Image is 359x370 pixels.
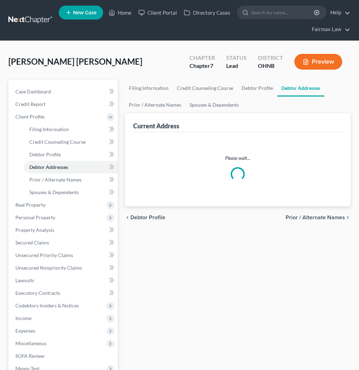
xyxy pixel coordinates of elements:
[15,202,45,208] span: Real Property
[15,340,46,346] span: Miscellaneous
[15,240,49,246] span: Secured Claims
[189,62,215,70] div: Chapter
[10,236,118,249] a: Secured Claims
[15,227,54,233] span: Property Analysis
[133,122,179,130] div: Current Address
[24,186,118,199] a: Spouses & Dependents
[327,6,350,19] a: Help
[237,80,277,97] a: Debtor Profile
[15,214,55,220] span: Personal Property
[125,80,173,97] a: Filing Information
[24,148,118,161] a: Debtor Profile
[226,54,247,62] div: Status
[29,164,68,170] span: Debtor Addresses
[29,189,79,195] span: Spouses & Dependents
[15,277,34,283] span: Lawsuits
[29,151,61,157] span: Debtor Profile
[10,85,118,98] a: Case Dashboard
[29,139,86,145] span: Credit Counseling Course
[15,101,45,107] span: Credit Report
[189,54,215,62] div: Chapter
[24,123,118,136] a: Filing Information
[185,97,243,113] a: Spouses & Dependents
[180,6,234,19] a: Directory Cases
[29,126,69,132] span: Filing Information
[10,262,118,274] a: Unsecured Nonpriority Claims
[125,97,185,113] a: Prior / Alternate Names
[294,54,342,70] button: Preview
[251,6,315,19] input: Search by name...
[210,62,213,69] span: 7
[15,353,44,359] span: SOFA Review
[308,23,350,36] a: Fairmax Law
[258,54,283,62] div: District
[24,136,118,148] a: Credit Counseling Course
[345,215,351,220] i: chevron_right
[105,6,135,19] a: Home
[24,161,118,173] a: Debtor Addresses
[15,315,31,321] span: Income
[258,62,283,70] div: OHNB
[15,303,79,308] span: Codebtors Insiders & Notices
[8,56,142,66] span: [PERSON_NAME] [PERSON_NAME]
[10,287,118,299] a: Executory Contracts
[277,80,324,97] a: Debtor Addresses
[286,215,345,220] span: Prior / Alternate Names
[15,265,82,271] span: Unsecured Nonpriority Claims
[15,252,73,258] span: Unsecured Priority Claims
[226,62,247,70] div: Lead
[125,215,130,220] i: chevron_left
[130,215,165,220] span: Debtor Profile
[29,177,81,183] span: Prior / Alternate Names
[125,215,165,220] button: chevron_left Debtor Profile
[286,215,351,220] button: Prior / Alternate Names chevron_right
[10,224,118,236] a: Property Analysis
[15,114,44,120] span: Client Profile
[139,155,337,162] p: Please wait...
[173,80,237,97] a: Credit Counseling Course
[10,274,118,287] a: Lawsuits
[10,350,118,362] a: SOFA Review
[24,173,118,186] a: Prior / Alternate Names
[15,88,51,94] span: Case Dashboard
[73,10,96,15] span: New Case
[10,249,118,262] a: Unsecured Priority Claims
[15,290,60,296] span: Executory Contracts
[135,6,180,19] a: Client Portal
[15,328,35,334] span: Expenses
[10,98,118,111] a: Credit Report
